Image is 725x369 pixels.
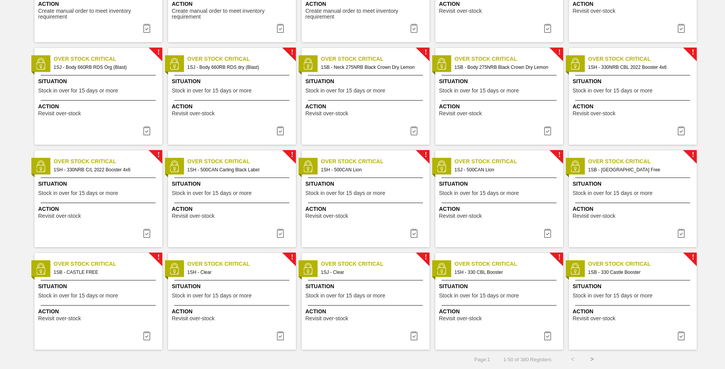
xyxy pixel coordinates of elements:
button: icon-task complete [538,123,557,138]
span: Stock in over for 15 days or more [38,293,118,299]
span: Revisit over-stock [573,111,615,116]
span: Action [38,205,160,213]
button: icon-task complete [137,123,156,138]
span: ! [157,152,160,158]
span: Stock in over for 15 days or more [573,293,653,299]
img: status [436,161,447,172]
span: Situation [38,180,160,188]
img: icon-task complete [142,331,151,340]
img: status [302,58,314,70]
button: icon-task complete [405,226,423,241]
span: Action [172,307,294,316]
span: ! [424,50,427,55]
button: icon-task complete [271,328,290,343]
span: Situation [439,77,561,85]
span: Action [306,307,428,316]
div: Complete task: 2203506 [672,20,691,36]
button: icon-task complete [271,20,290,36]
span: Situation [306,77,428,85]
div: Complete task: 2203508 [271,123,290,138]
span: 1SJ - 500CAN Lion [455,166,557,174]
button: > [582,350,602,369]
img: icon-task complete [677,229,686,238]
span: ! [424,255,427,260]
span: Stock in over for 15 days or more [306,190,385,196]
span: 1SH - 500CAN Carling Black Label [187,166,290,174]
img: icon-task complete [677,331,686,340]
span: ! [558,152,560,158]
img: icon-task complete [543,229,552,238]
span: Revisit over-stock [306,316,348,321]
span: Action [439,102,561,111]
span: 1SB - CASTLE FREE [54,268,156,277]
span: Over Stock Critical [187,260,296,268]
button: icon-task complete [538,328,557,343]
button: icon-task complete [405,20,423,36]
button: icon-task complete [405,123,423,138]
span: ! [291,50,293,55]
span: 1SH - 330NRB C/L 2022 Booster 4x6 [54,166,156,174]
span: ! [692,50,694,55]
span: Revisit over-stock [439,316,482,321]
img: icon-task complete [409,126,419,135]
img: icon-task complete [409,331,419,340]
span: Revisit over-stock [38,111,81,116]
span: Stock in over for 15 days or more [439,190,519,196]
span: Revisit over-stock [573,213,615,219]
span: Situation [306,180,428,188]
span: ! [291,152,293,158]
div: Complete task: 2203521 [672,328,691,343]
span: Over Stock Critical [321,260,430,268]
span: 1SJ - Body 660RB RDS Org (Blast) [54,63,156,72]
span: Revisit over-stock [172,316,215,321]
img: icon-task complete [409,24,419,33]
span: Over Stock Critical [455,157,563,166]
span: 1SB - Body 275NRB Black Crown Dry Lemon [455,63,557,72]
div: Complete task: 2203515 [538,226,557,241]
button: icon-task complete [271,226,290,241]
button: icon-task complete [137,20,156,36]
button: icon-task complete [137,328,156,343]
span: Create manual order to meet inventory requirement [38,8,160,20]
button: icon-task complete [672,328,691,343]
span: Over Stock Critical [187,55,296,63]
span: 1SH - 500CAN Lion [321,166,423,174]
button: icon-task complete [538,20,557,36]
span: Action [439,205,561,213]
button: icon-task complete [405,328,423,343]
button: icon-task complete [672,226,691,241]
span: Situation [38,282,160,290]
span: Over Stock Critical [321,157,430,166]
img: status [569,58,581,70]
img: icon-task complete [142,126,151,135]
div: Complete task: 2203513 [271,226,290,241]
span: Action [306,102,428,111]
span: Stock in over for 15 days or more [306,88,385,94]
img: icon-task complete [543,24,552,33]
img: status [35,161,46,172]
img: icon-task complete [543,331,552,340]
span: ! [157,255,160,260]
div: Complete task: 2203517 [137,328,156,343]
span: Situation [573,282,695,290]
span: ! [558,255,560,260]
span: Revisit over-stock [38,316,81,321]
span: Action [573,307,695,316]
div: Complete task: 2203518 [271,328,290,343]
img: icon-task complete [142,24,151,33]
span: Situation [172,282,294,290]
div: Complete task: 2203510 [538,123,557,138]
span: Revisit over-stock [439,213,482,219]
span: Stock in over for 15 days or more [306,293,385,299]
div: Complete task: 2203507 [137,123,156,138]
div: Complete task: 2203684 [405,20,423,36]
span: 1SJ - Clear [321,268,423,277]
img: status [569,161,581,172]
img: icon-task complete [677,126,686,135]
span: Stock in over for 15 days or more [573,190,653,196]
span: Situation [439,282,561,290]
span: Stock in over for 15 days or more [38,190,118,196]
span: Action [38,102,160,111]
img: status [35,58,46,70]
img: status [168,263,180,275]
